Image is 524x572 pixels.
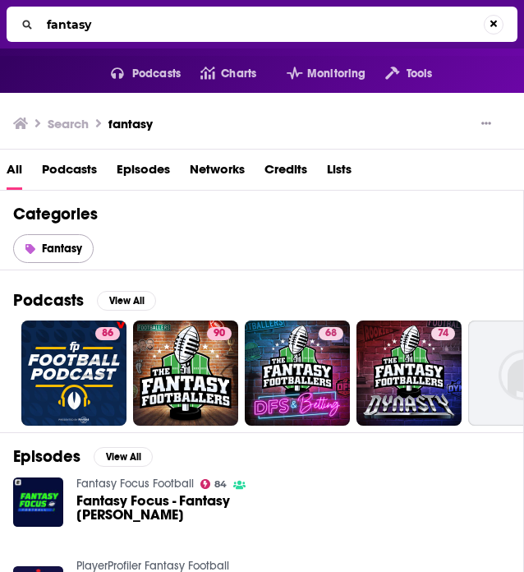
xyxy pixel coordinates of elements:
[307,62,365,85] span: Monitoring
[42,242,82,256] span: Fantasy
[13,290,156,311] a: PodcastsView All
[214,481,227,488] span: 84
[475,116,498,132] button: Show More Button
[327,156,352,190] a: Lists
[21,321,126,426] a: 86
[356,321,462,426] a: 74
[7,156,22,190] a: All
[264,156,307,190] a: Credits
[221,62,256,85] span: Charts
[190,156,245,190] a: Networks
[76,494,264,522] a: Fantasy Focus - Fantasy Bernie
[13,234,94,263] a: Fantasy
[76,494,264,522] span: Fantasy Focus - Fantasy [PERSON_NAME]
[325,325,337,342] span: 68
[94,447,153,467] button: View All
[245,321,350,426] a: 68
[431,327,455,340] a: 74
[214,325,225,342] span: 90
[108,116,153,131] h3: fantasy
[48,116,89,131] h3: Search
[13,446,80,467] h2: Episodes
[407,62,433,85] span: Tools
[438,325,448,342] span: 74
[132,62,181,85] span: Podcasts
[13,446,153,467] a: EpisodesView All
[102,325,113,342] span: 86
[7,7,517,42] div: Search...
[365,61,432,87] button: open menu
[181,61,256,87] a: Charts
[200,479,228,489] a: 84
[319,327,343,340] a: 68
[13,477,63,528] img: Fantasy Focus - Fantasy Bernie
[95,327,120,340] a: 86
[267,61,366,87] button: open menu
[42,156,97,190] a: Podcasts
[13,290,84,311] h2: Podcasts
[207,327,232,340] a: 90
[117,156,170,190] a: Episodes
[13,204,510,224] h2: Categories
[97,291,156,311] button: View All
[76,477,194,491] a: Fantasy Focus Football
[91,61,181,87] button: open menu
[133,321,238,426] a: 90
[40,12,484,38] input: Search...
